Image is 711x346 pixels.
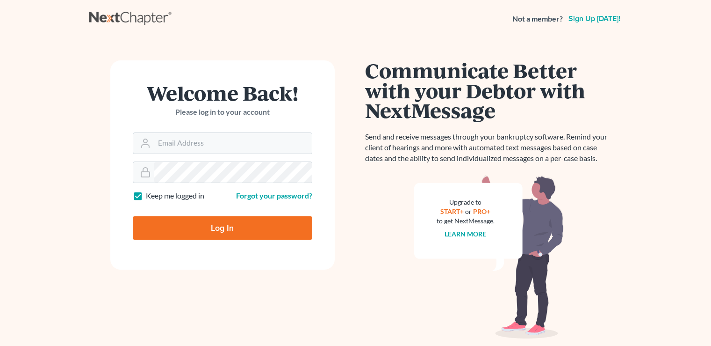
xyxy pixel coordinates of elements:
[133,107,312,118] p: Please log in to your account
[473,207,490,215] a: PRO+
[365,132,613,164] p: Send and receive messages through your bankruptcy software. Remind your client of hearings and mo...
[154,133,312,154] input: Email Address
[414,175,564,339] img: nextmessage_bg-59042aed3d76b12b5cd301f8e5b87938c9018125f34e5fa2b7a6b67550977c72.svg
[236,191,312,200] a: Forgot your password?
[440,207,464,215] a: START+
[437,216,495,226] div: to get NextMessage.
[365,60,613,120] h1: Communicate Better with your Debtor with NextMessage
[445,230,486,238] a: Learn more
[437,198,495,207] div: Upgrade to
[512,14,563,24] strong: Not a member?
[146,191,204,201] label: Keep me logged in
[133,83,312,103] h1: Welcome Back!
[133,216,312,240] input: Log In
[567,15,622,22] a: Sign up [DATE]!
[465,207,472,215] span: or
